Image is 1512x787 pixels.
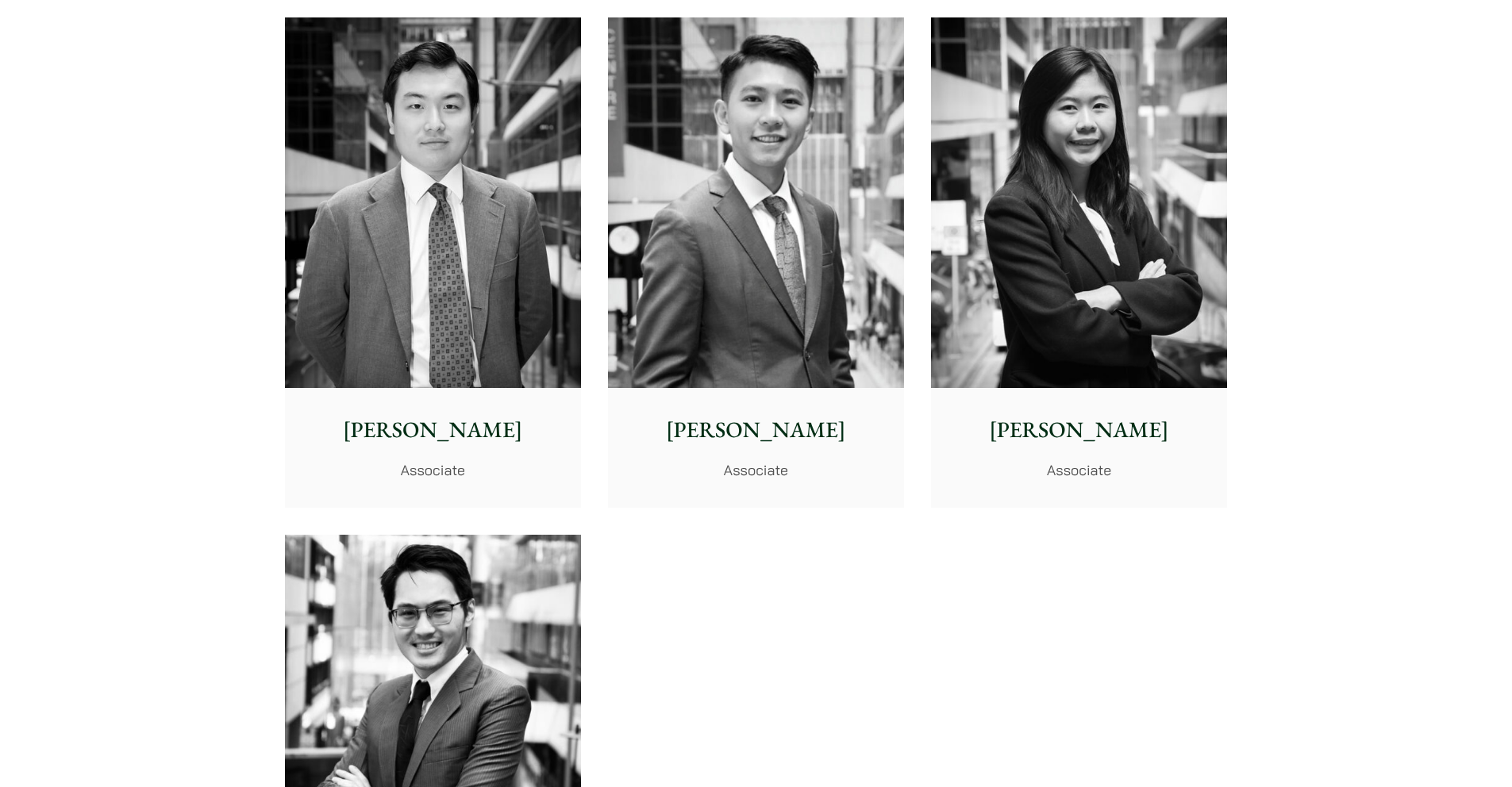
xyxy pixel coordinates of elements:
a: [PERSON_NAME] Associate [931,17,1227,508]
a: [PERSON_NAME] Associate [285,17,581,508]
p: [PERSON_NAME] [298,413,568,447]
a: [PERSON_NAME] Associate [608,17,904,508]
p: Associate [944,459,1214,481]
p: Associate [298,459,568,481]
p: [PERSON_NAME] [621,413,891,447]
p: Associate [621,459,891,481]
p: [PERSON_NAME] [944,413,1214,447]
